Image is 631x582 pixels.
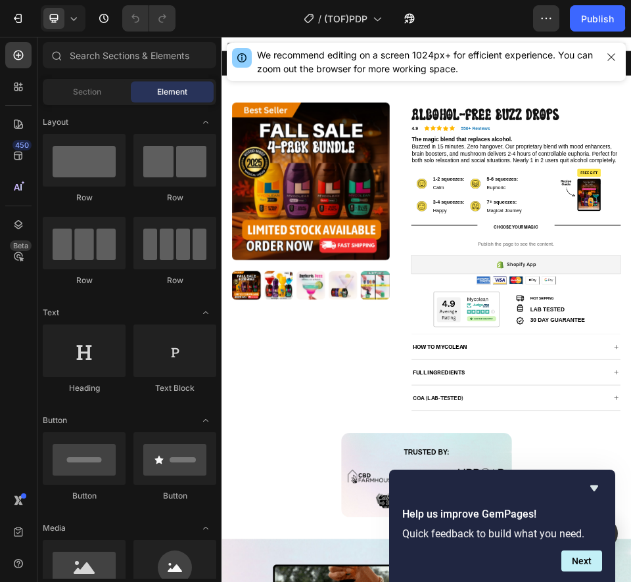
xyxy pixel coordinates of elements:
[133,192,216,204] div: Row
[522,460,548,476] img: Alt Image
[12,140,32,150] div: 450
[195,410,216,431] span: Toggle open
[479,316,498,336] img: gempages_512970537769632904-e9bb6df2-5e51-4c0c-a734-7752f0e0ba64.svg
[43,275,126,286] div: Row
[195,112,216,133] span: Toggle open
[257,48,597,76] div: We recommend editing on a screen 1024px+ for efficient experience. You can zoom out the browser f...
[43,42,216,68] input: Search Sections & Elements
[43,522,66,534] span: Media
[133,382,216,394] div: Text Block
[581,12,614,26] div: Publish
[43,116,68,128] span: Layout
[366,191,559,202] strong: The magic blend that replaces alcohol.
[195,518,216,539] span: Toggle open
[553,460,580,476] img: Alt Image
[524,361,609,370] strong: CHOOSE YOUR MAGIC
[510,269,571,279] strong: 5-6 squeezes:
[549,430,605,446] div: Shopify App
[133,275,216,286] div: Row
[407,285,429,296] span: Calm
[461,171,517,181] strong: 550+ Reviews
[366,171,378,181] strong: 4.9
[375,273,395,292] img: gempages_512970537769632904-4e8c2e19-c506-4fa9-acf0-8f4a63d6e40d.svg
[195,302,216,323] span: Toggle open
[561,550,602,571] button: Next question
[375,316,395,336] img: gempages_512970537769632904-39ea97f8-0fa5-4f56-b625-98ce84142ab1.svg
[133,490,216,502] div: Button
[407,269,467,279] strong: 1-2 squeezes:
[73,86,101,98] span: Section
[570,5,625,32] button: Publish
[324,12,367,26] span: (TOF)PDP
[318,12,321,26] span: /
[122,5,175,32] div: Undo/Redo
[402,527,602,540] p: Quick feedback to build what you need.
[402,480,602,571] div: Help us improve GemPages!
[404,487,538,562] img: gempages_512970537769632904-d76916e6-8efd-4278-840e-d6c2bb42e52a.png
[586,480,602,496] button: Hide survey
[43,382,126,394] div: Heading
[43,307,59,319] span: Text
[402,506,602,522] h2: Help us improve GemPages!
[510,328,577,339] span: Magical Journey
[490,460,517,476] img: Alt Image
[510,312,568,323] strong: 7+ squeezes:
[157,86,187,98] span: Element
[585,460,611,476] img: Alt Image
[407,312,467,323] strong: 3-4 squeezes:
[371,27,418,74] img: Section_1_SQUARE_MYCO_Logo_white.png
[510,285,546,296] span: Euphoric
[43,490,126,502] div: Button
[407,328,433,339] span: Happy
[222,37,631,582] iframe: Design area
[479,273,498,292] img: gempages_512970537769632904-a52f8c35-0f92-4b0e-8527-9e7a53f5ed66.svg
[43,192,126,204] div: Row
[10,240,32,251] div: Beta
[43,414,67,426] span: Button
